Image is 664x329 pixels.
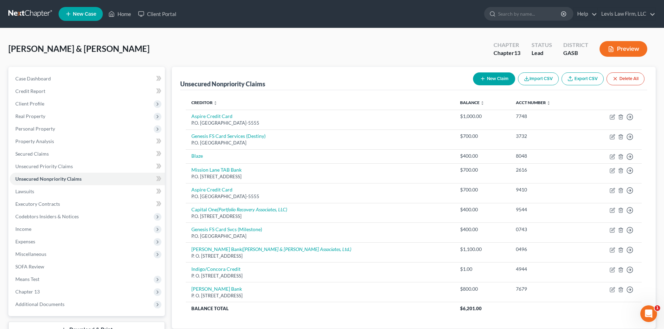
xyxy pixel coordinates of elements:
div: Chapter [494,41,520,49]
div: $700.00 [460,133,505,140]
span: [PERSON_NAME] & [PERSON_NAME] [8,44,150,54]
div: $700.00 [460,166,505,173]
div: P.O. [STREET_ADDRESS] [191,213,449,220]
a: [PERSON_NAME] Bank([PERSON_NAME] & [PERSON_NAME] Associates, Ltd.) [191,246,351,252]
div: Status [532,41,552,49]
div: $1,100.00 [460,246,505,253]
span: $6,201.00 [460,306,482,311]
div: P.O. [GEOGRAPHIC_DATA] [191,233,449,240]
a: Indigo/Concora Credit [191,266,241,272]
i: unfold_more [480,101,484,105]
a: Unsecured Nonpriority Claims [10,173,165,185]
div: GASB [563,49,588,57]
div: $400.00 [460,226,505,233]
i: unfold_more [213,101,217,105]
a: Levis Law Firm, LLC [598,8,655,20]
span: Chapter 13 [15,289,40,295]
span: SOFA Review [15,264,44,269]
span: Credit Report [15,88,45,94]
a: Acct Number unfold_more [516,100,551,105]
a: Home [105,8,135,20]
span: Means Test [15,276,39,282]
div: P. O. [STREET_ADDRESS] [191,292,449,299]
button: Import CSV [518,72,559,85]
div: $1,000.00 [460,113,505,120]
input: Search by name... [498,7,562,20]
div: 3732 [516,133,577,140]
div: P. O. [STREET_ADDRESS] [191,273,449,279]
a: Credit Report [10,85,165,97]
div: $1.00 [460,266,505,273]
button: New Claim [473,72,515,85]
span: Personal Property [15,126,55,132]
div: 7679 [516,285,577,292]
a: Export CSV [562,72,604,85]
span: Unsecured Priority Claims [15,163,73,169]
span: Expenses [15,238,35,244]
div: P.O. [GEOGRAPHIC_DATA]-5555 [191,193,449,200]
span: Lawsuits [15,188,34,194]
button: Preview [600,41,647,57]
a: Mission Lane TAB Bank [191,167,242,173]
div: 7748 [516,113,577,120]
div: P.O. [GEOGRAPHIC_DATA]-5555 [191,120,449,126]
div: District [563,41,588,49]
a: Lawsuits [10,185,165,198]
span: Case Dashboard [15,76,51,81]
div: 8048 [516,152,577,159]
a: Case Dashboard [10,72,165,85]
div: Chapter [494,49,520,57]
span: Client Profile [15,101,44,107]
i: (Portfolio Recovery Associates, LLC) [217,206,287,212]
span: 1 [655,305,660,311]
span: Unsecured Nonpriority Claims [15,176,82,182]
a: Creditor unfold_more [191,100,217,105]
span: New Case [73,11,96,17]
div: Lead [532,49,552,57]
div: $700.00 [460,186,505,193]
a: Client Portal [135,8,180,20]
div: P.O. [STREET_ADDRESS] [191,173,449,180]
span: Real Property [15,113,45,119]
a: Genesis FS Card Svcs (Milestone) [191,226,262,232]
i: ([PERSON_NAME] & [PERSON_NAME] Associates, Ltd.) [242,246,351,252]
span: Income [15,226,31,232]
span: Secured Claims [15,151,49,157]
div: $400.00 [460,206,505,213]
span: 13 [514,49,520,56]
a: Property Analysis [10,135,165,148]
a: SOFA Review [10,260,165,273]
iframe: Intercom live chat [640,305,657,322]
div: P.O. [GEOGRAPHIC_DATA] [191,140,449,146]
div: 4944 [516,266,577,273]
a: Aspire Credit Card [191,113,232,119]
span: Executory Contracts [15,201,60,207]
div: 2616 [516,166,577,173]
a: Executory Contracts [10,198,165,210]
div: Unsecured Nonpriority Claims [180,80,265,88]
div: 9544 [516,206,577,213]
i: unfold_more [547,101,551,105]
a: Help [574,8,597,20]
span: Property Analysis [15,138,54,144]
a: [PERSON_NAME] Bank [191,286,242,292]
div: 9410 [516,186,577,193]
div: $800.00 [460,285,505,292]
th: Balance Total [186,302,455,315]
a: Unsecured Priority Claims [10,160,165,173]
span: Additional Documents [15,301,64,307]
div: 0496 [516,246,577,253]
a: Capital One(Portfolio Recovery Associates, LLC) [191,206,287,212]
a: Secured Claims [10,148,165,160]
span: Miscellaneous [15,251,46,257]
a: Genesis FS Card Services (Destiny) [191,133,266,139]
a: Blaze [191,153,203,159]
div: P. O. [STREET_ADDRESS] [191,253,449,259]
span: Codebtors Insiders & Notices [15,213,79,219]
a: Balance unfold_more [460,100,484,105]
button: Delete All [606,72,644,85]
div: $400.00 [460,152,505,159]
div: 0743 [516,226,577,233]
a: Aspire Credit Card [191,187,232,193]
